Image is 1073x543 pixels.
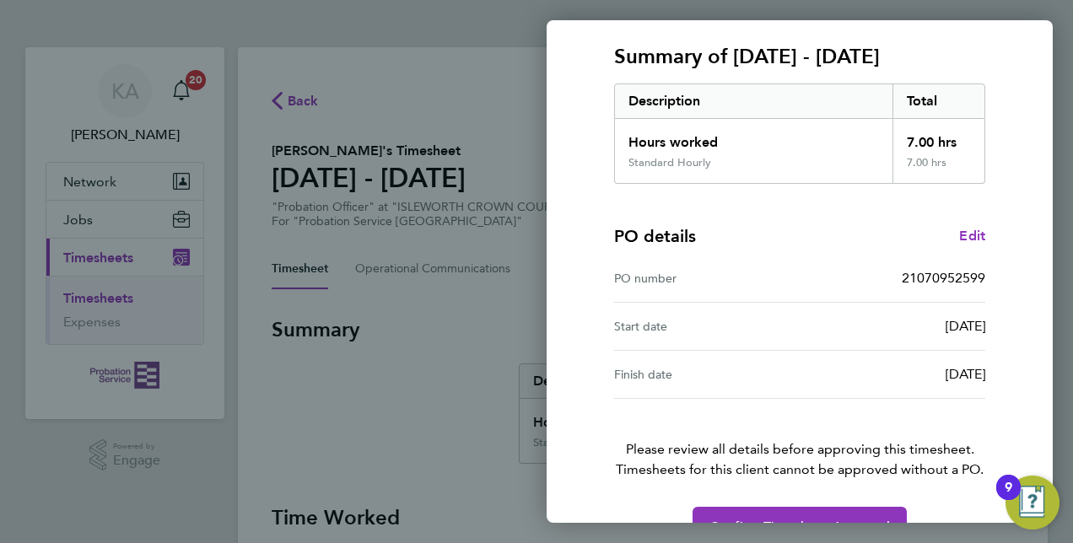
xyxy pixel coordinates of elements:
[614,43,985,70] h3: Summary of [DATE] - [DATE]
[892,156,985,183] div: 7.00 hrs
[709,519,890,535] span: Confirm Timesheet Approval
[628,156,711,169] div: Standard Hourly
[614,224,696,248] h4: PO details
[959,226,985,246] a: Edit
[594,399,1006,480] p: Please review all details before approving this timesheet.
[1006,476,1060,530] button: Open Resource Center, 9 new notifications
[614,364,800,384] div: Finish date
[614,83,985,184] div: Summary of 22 - 28 Sep 2025
[594,460,1006,480] span: Timesheets for this client cannot be approved without a PO.
[902,270,985,286] span: 21070952599
[892,119,985,156] div: 7.00 hrs
[614,268,800,288] div: PO number
[1005,487,1012,509] div: 9
[800,364,985,384] div: [DATE]
[615,119,892,156] div: Hours worked
[615,84,892,118] div: Description
[614,316,800,336] div: Start date
[800,316,985,336] div: [DATE]
[892,84,985,118] div: Total
[959,228,985,244] span: Edit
